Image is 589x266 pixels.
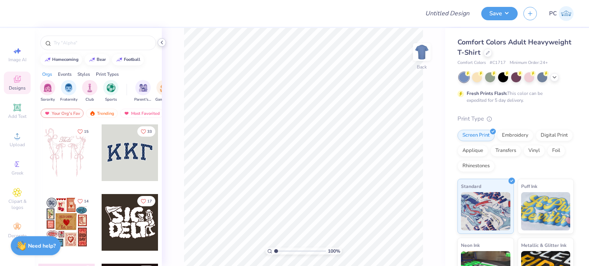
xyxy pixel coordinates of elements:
[107,83,115,92] img: Sports Image
[60,97,77,103] span: Fraternity
[490,145,521,157] div: Transfers
[86,83,94,92] img: Club Image
[521,182,537,190] span: Puff Ink
[419,6,475,21] input: Untitled Design
[12,170,23,176] span: Greek
[461,182,481,190] span: Standard
[8,113,26,119] span: Add Text
[137,196,155,206] button: Like
[160,83,169,92] img: Game Day Image
[139,83,148,92] img: Parent's Weekend Image
[521,192,571,230] img: Puff Ink
[96,71,119,78] div: Print Types
[103,80,118,103] div: filter for Sports
[84,130,89,134] span: 15
[536,130,573,141] div: Digital Print
[457,130,495,141] div: Screen Print
[40,54,82,65] button: homecoming
[60,80,77,103] div: filter for Fraternity
[124,57,140,62] div: football
[147,130,152,134] span: 33
[155,80,173,103] button: filter button
[44,57,51,62] img: trend_line.gif
[467,90,561,104] div: This color can be expedited for 5 day delivery.
[52,57,79,62] div: homecoming
[9,85,26,91] span: Designs
[549,9,557,18] span: PC
[105,97,117,103] span: Sports
[549,6,574,21] a: PC
[40,80,55,103] div: filter for Sorority
[85,54,109,65] button: bear
[414,44,429,60] img: Back
[77,71,90,78] div: Styles
[116,57,122,62] img: trend_line.gif
[82,80,97,103] button: filter button
[490,60,506,66] span: # C1717
[467,90,507,96] strong: Fresh Prints Flash:
[41,97,55,103] span: Sorority
[60,80,77,103] button: filter button
[134,80,152,103] div: filter for Parent's Weekend
[10,142,25,148] span: Upload
[457,160,495,172] div: Rhinestones
[547,145,565,157] div: Foil
[457,60,486,66] span: Comfort Colors
[510,60,548,66] span: Minimum Order: 24 +
[4,198,31,211] span: Clipart & logos
[82,80,97,103] div: filter for Club
[147,199,152,203] span: 17
[417,64,427,70] div: Back
[120,109,163,118] div: Most Favorited
[74,196,92,206] button: Like
[8,233,26,239] span: Decorate
[97,57,106,62] div: bear
[461,241,480,249] span: Neon Ink
[40,80,55,103] button: filter button
[328,248,340,255] span: 100 %
[42,71,52,78] div: Orgs
[44,111,50,116] img: most_fav.gif
[481,7,518,20] button: Save
[521,241,566,249] span: Metallic & Glitter Ink
[41,109,84,118] div: Your Org's Fav
[86,97,94,103] span: Club
[86,109,118,118] div: Trending
[457,114,574,123] div: Print Type
[103,80,118,103] button: filter button
[137,126,155,137] button: Like
[89,57,95,62] img: trend_line.gif
[457,38,571,57] span: Comfort Colors Adult Heavyweight T-Shirt
[74,126,92,137] button: Like
[497,130,533,141] div: Embroidery
[523,145,545,157] div: Vinyl
[43,83,52,92] img: Sorority Image
[8,57,26,63] span: Image AI
[134,80,152,103] button: filter button
[134,97,152,103] span: Parent's Weekend
[123,111,130,116] img: most_fav.gif
[89,111,95,116] img: trending.gif
[53,39,151,47] input: Try "Alpha"
[28,242,56,250] strong: Need help?
[84,199,89,203] span: 14
[457,145,488,157] div: Applique
[559,6,574,21] img: Priyanka Choudhary
[112,54,144,65] button: football
[58,71,72,78] div: Events
[461,192,510,230] img: Standard
[64,83,73,92] img: Fraternity Image
[155,80,173,103] div: filter for Game Day
[155,97,173,103] span: Game Day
